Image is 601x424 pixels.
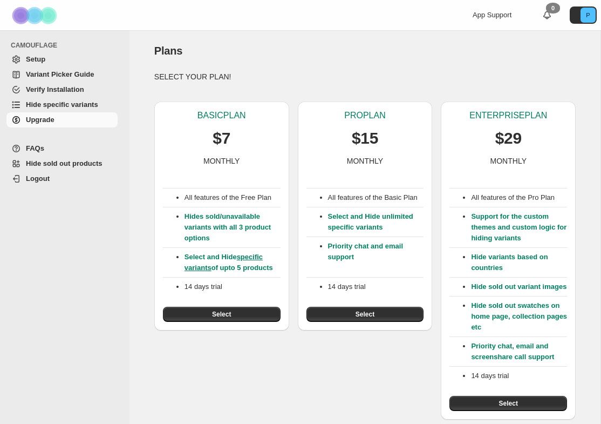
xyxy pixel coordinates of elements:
[185,252,281,273] p: Select and Hide of upto 5 products
[26,116,54,124] span: Upgrade
[163,307,281,322] button: Select
[328,211,424,233] p: Select and Hide unlimited specific variants
[352,127,378,149] p: $15
[471,341,567,362] p: Priority chat, email and screenshare call support
[586,12,590,18] text: P
[6,67,118,82] a: Variant Picker Guide
[185,211,281,244] p: Hides sold/unavailable variants with all 3 product options
[546,3,560,14] div: 0
[26,100,98,109] span: Hide specific variants
[471,192,567,203] p: All features of the Pro Plan
[154,45,182,57] span: Plans
[471,211,567,244] p: Support for the custom themes and custom logic for hiding variants
[6,112,118,127] a: Upgrade
[6,97,118,112] a: Hide specific variants
[356,310,374,319] span: Select
[471,371,567,381] p: 14 days trial
[471,252,567,273] p: Hide variants based on countries
[473,11,511,19] span: App Support
[344,110,385,121] p: PRO PLAN
[11,41,122,50] span: CAMOUFLAGE
[328,192,424,203] p: All features of the Basic Plan
[197,110,246,121] p: BASIC PLAN
[154,71,576,82] p: SELECT YOUR PLAN!
[495,127,522,149] p: $29
[347,156,383,166] p: MONTHLY
[212,310,231,319] span: Select
[306,307,424,322] button: Select
[570,6,597,24] button: Avatar with initials P
[542,10,552,21] a: 0
[471,300,567,333] p: Hide sold out swatches on home page, collection pages etc
[471,281,567,292] p: Hide sold out variant images
[6,52,118,67] a: Setup
[580,8,596,23] span: Avatar with initials P
[213,127,230,149] p: $7
[26,144,44,152] span: FAQs
[203,156,240,166] p: MONTHLY
[490,156,527,166] p: MONTHLY
[328,281,424,292] p: 14 days trial
[6,171,118,186] a: Logout
[185,281,281,292] p: 14 days trial
[26,55,45,63] span: Setup
[26,174,50,183] span: Logout
[469,110,547,121] p: ENTERPRISE PLAN
[26,159,103,167] span: Hide sold out products
[9,1,63,30] img: Camouflage
[6,82,118,97] a: Verify Installation
[449,396,567,411] button: Select
[26,85,84,93] span: Verify Installation
[185,192,281,203] p: All features of the Free Plan
[6,141,118,156] a: FAQs
[499,399,518,408] span: Select
[328,241,424,273] p: Priority chat and email support
[26,70,94,78] span: Variant Picker Guide
[6,156,118,171] a: Hide sold out products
